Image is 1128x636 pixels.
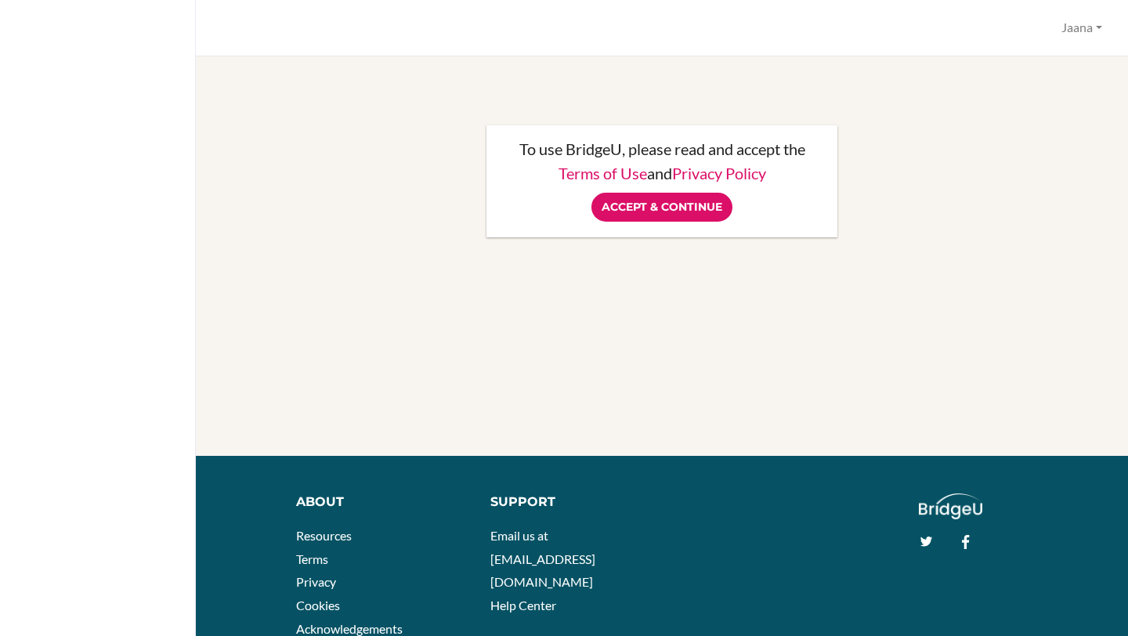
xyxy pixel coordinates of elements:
button: Jaana [1054,13,1109,42]
a: Help Center [490,598,556,613]
input: Accept & Continue [591,193,732,222]
a: Resources [296,528,352,543]
a: Privacy Policy [672,164,766,182]
div: Support [490,493,650,511]
a: Cookies [296,598,340,613]
a: Privacy [296,574,336,589]
p: To use BridgeU, please read and accept the [502,141,822,157]
div: About [296,493,468,511]
img: logo_white@2x-f4f0deed5e89b7ecb1c2cc34c3e3d731f90f0f143d5ea2071677605dd97b5244.png [919,493,982,519]
a: Acknowledgements [296,621,403,636]
a: Terms of Use [559,164,647,182]
p: and [502,165,822,181]
a: Email us at [EMAIL_ADDRESS][DOMAIN_NAME] [490,528,595,589]
a: Terms [296,551,328,566]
